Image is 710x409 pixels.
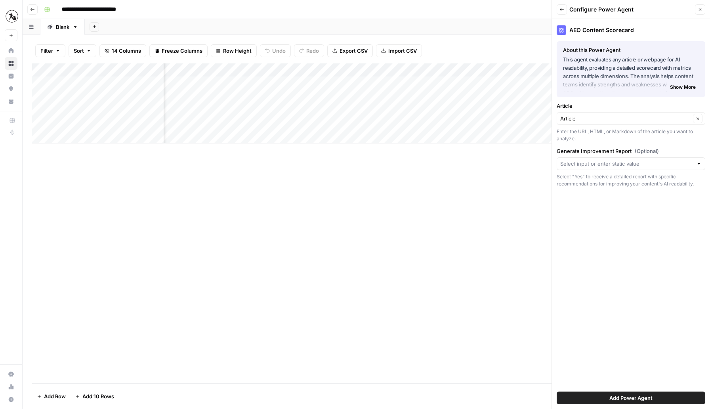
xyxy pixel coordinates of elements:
[557,128,705,142] div: Enter the URL, HTML, or Markdown of the article you want to analyze.
[5,82,17,95] a: Opportunities
[5,6,17,26] button: Workspace: Precession AI
[327,44,373,57] button: Export CSV
[670,84,696,91] span: Show More
[388,47,417,55] span: Import CSV
[557,173,705,187] div: Select "Yes" to receive a detailed report with specific recommendations for improving your conten...
[5,70,17,82] a: Insights
[5,9,19,23] img: Precession AI Logo
[69,44,96,57] button: Sort
[260,44,291,57] button: Undo
[563,55,699,89] p: This agent evaluates any article or webpage for AI readability, providing a detailed scorecard wi...
[376,44,422,57] button: Import CSV
[563,46,699,54] div: About this Power Agent
[223,47,252,55] span: Row Height
[5,393,17,406] button: Help + Support
[162,47,202,55] span: Freeze Columns
[32,390,71,403] button: Add Row
[56,23,69,31] div: Blank
[40,19,85,35] a: Blank
[99,44,146,57] button: 14 Columns
[211,44,257,57] button: Row Height
[35,44,65,57] button: Filter
[557,102,705,110] label: Article
[609,394,653,402] span: Add Power Agent
[71,390,119,403] button: Add 10 Rows
[667,82,699,92] button: Show More
[5,95,17,108] a: Your Data
[560,160,693,168] input: Select input or enter static value
[557,392,705,404] button: Add Power Agent
[340,47,368,55] span: Export CSV
[74,47,84,55] span: Sort
[560,115,691,122] input: Article
[272,47,286,55] span: Undo
[44,392,66,400] span: Add Row
[5,380,17,393] a: Usage
[112,47,141,55] span: 14 Columns
[5,44,17,57] a: Home
[635,147,659,155] span: (Optional)
[82,392,114,400] span: Add 10 Rows
[557,147,705,155] label: Generate Improvement Report
[149,44,208,57] button: Freeze Columns
[294,44,324,57] button: Redo
[40,47,53,55] span: Filter
[557,25,705,35] div: AEO Content Scorecard
[5,368,17,380] a: Settings
[306,47,319,55] span: Redo
[5,57,17,70] a: Browse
